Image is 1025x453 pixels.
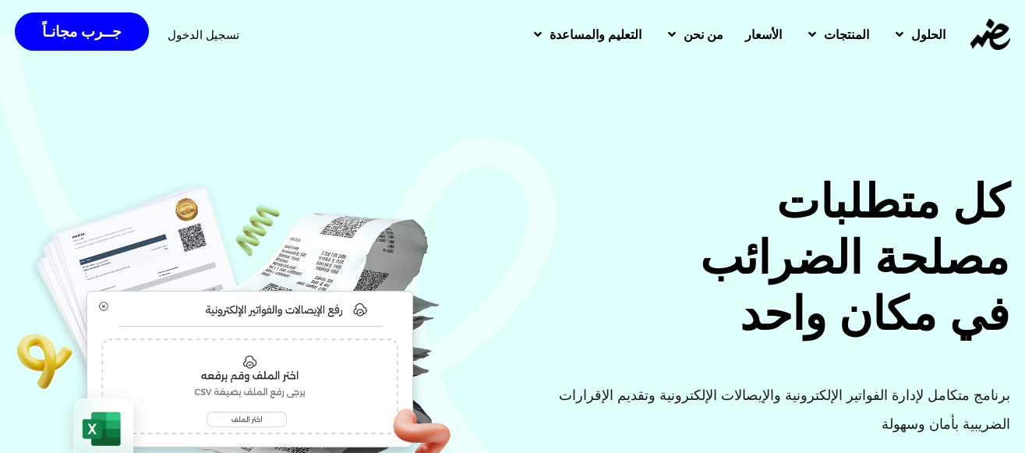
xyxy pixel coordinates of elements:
[42,24,122,39] span: جــرب مجانـاً
[745,25,782,44] span: الأسعار
[911,25,945,44] span: الحلول
[684,25,723,44] span: من نحن
[652,14,734,55] a: من نحن
[970,19,1011,50] img: eDariba
[518,14,652,55] a: التعليم والمساعدة
[168,29,239,41] a: تسجيل الدخول
[824,25,869,44] span: المنتجات
[522,174,1010,342] h2: كل متطلبات مصلحة الضرائب في مكان واحد
[880,14,956,55] a: الحلول
[15,12,149,51] a: جــرب مجانـاً
[550,25,642,44] span: التعليم والمساعدة
[734,14,793,55] a: الأسعار
[793,14,880,55] a: المنتجات
[522,381,1010,439] p: برنامج متكامل لإدارة الفواتير الإلكترونية والإيصالات الإلكترونية وتقديم الإقرارات الضريبية بأمان ...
